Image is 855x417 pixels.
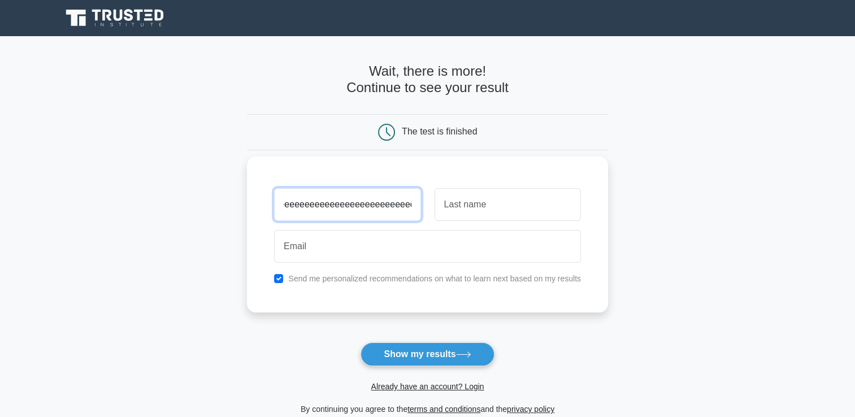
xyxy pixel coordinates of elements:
[507,405,554,414] a: privacy policy
[240,402,615,416] div: By continuing you agree to the and the
[274,230,581,263] input: Email
[435,188,581,221] input: Last name
[247,63,608,96] h4: Wait, there is more! Continue to see your result
[371,382,484,391] a: Already have an account? Login
[274,188,420,221] input: First name
[402,127,477,136] div: The test is finished
[407,405,480,414] a: terms and conditions
[288,274,581,283] label: Send me personalized recommendations on what to learn next based on my results
[361,342,494,366] button: Show my results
